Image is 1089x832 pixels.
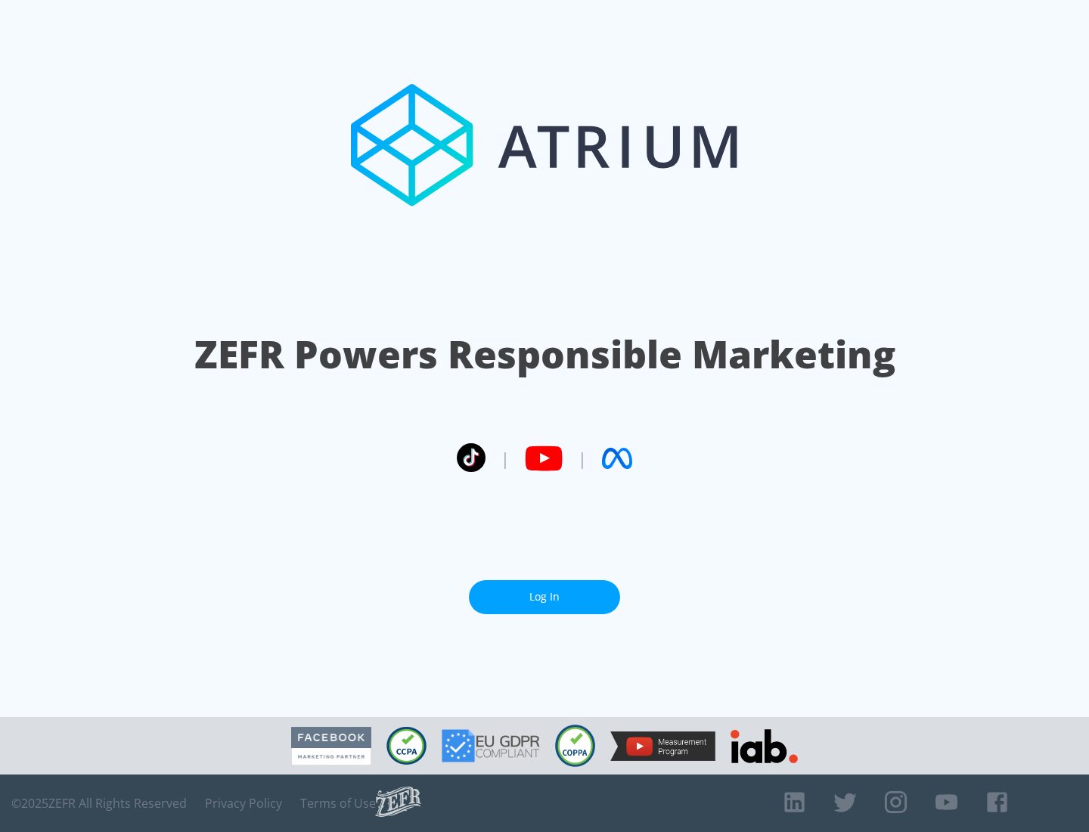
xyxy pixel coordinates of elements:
img: YouTube Measurement Program [610,731,715,761]
h1: ZEFR Powers Responsible Marketing [194,328,895,380]
img: IAB [731,729,798,763]
span: | [578,447,587,470]
img: CCPA Compliant [386,727,427,765]
a: Terms of Use [300,796,376,811]
img: COPPA Compliant [555,725,595,767]
img: GDPR Compliant [442,729,540,762]
a: Privacy Policy [205,796,282,811]
img: Facebook Marketing Partner [291,727,371,765]
span: | [501,447,510,470]
a: Log In [469,580,620,614]
span: © 2025 ZEFR All Rights Reserved [11,796,187,811]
